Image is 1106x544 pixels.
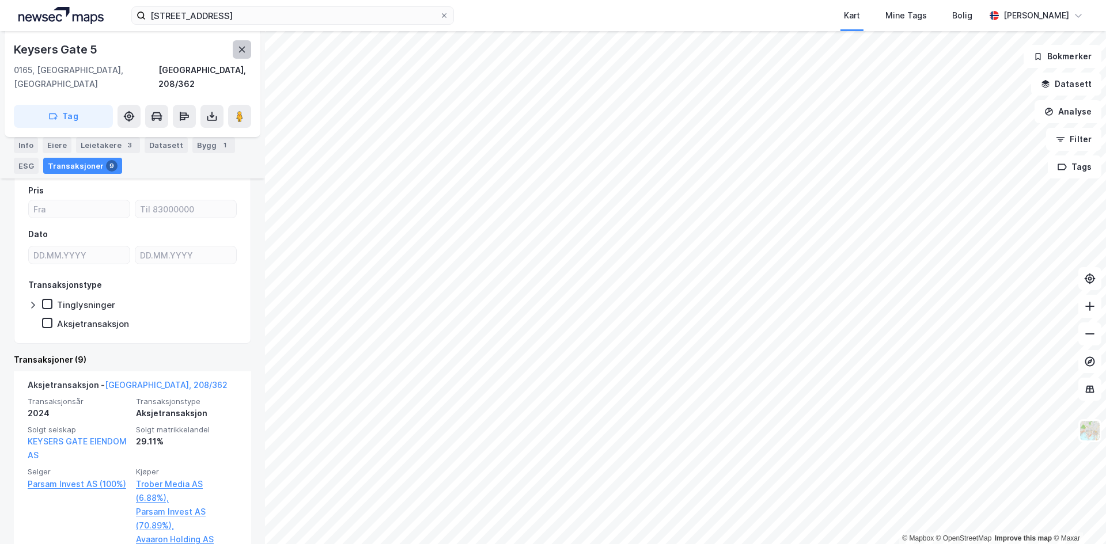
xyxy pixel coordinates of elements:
div: Transaksjoner (9) [14,353,251,367]
iframe: Chat Widget [1048,489,1106,544]
span: Selger [28,467,129,477]
div: Eiere [43,137,71,153]
a: OpenStreetMap [936,534,992,542]
div: 0165, [GEOGRAPHIC_DATA], [GEOGRAPHIC_DATA] [14,63,158,91]
div: Bygg [192,137,235,153]
a: Parsam Invest AS (70.89%), [136,505,237,532]
img: Z [1079,420,1101,442]
a: KEYSERS GATE EIENDOM AS [28,436,127,460]
div: Keysers Gate 5 [14,40,100,59]
div: 2024 [28,406,129,420]
input: DD.MM.YYYY [135,246,236,264]
div: [GEOGRAPHIC_DATA], 208/362 [158,63,251,91]
div: Leietakere [76,137,140,153]
div: Datasett [145,137,188,153]
a: Improve this map [995,534,1052,542]
span: Transaksjonstype [136,397,237,406]
div: Transaksjoner [43,158,122,174]
img: logo.a4113a55bc3d86da70a041830d287a7e.svg [18,7,104,24]
button: Datasett [1031,73,1101,96]
input: Til 83000000 [135,200,236,218]
div: Aksjetransaksjon - [28,378,228,397]
button: Filter [1046,128,1101,151]
div: 3 [124,139,135,151]
input: Fra [29,200,130,218]
button: Tag [14,105,113,128]
input: DD.MM.YYYY [29,246,130,264]
div: Bolig [952,9,972,22]
a: [GEOGRAPHIC_DATA], 208/362 [105,380,228,390]
span: Kjøper [136,467,237,477]
div: Tinglysninger [57,299,115,310]
div: Aksjetransaksjon [136,406,237,420]
button: Bokmerker [1024,45,1101,68]
div: [PERSON_NAME] [1003,9,1069,22]
div: ESG [14,158,39,174]
button: Analyse [1035,100,1101,123]
div: 29.11% [136,435,237,448]
input: Søk på adresse, matrikkel, gårdeiere, leietakere eller personer [146,7,440,24]
div: Kontrollprogram for chat [1048,489,1106,544]
a: Mapbox [902,534,934,542]
div: Dato [28,227,48,241]
span: Solgt matrikkelandel [136,425,237,435]
button: Tags [1048,155,1101,178]
span: Transaksjonsår [28,397,129,406]
div: Kart [844,9,860,22]
div: Info [14,137,38,153]
a: Trober Media AS (6.88%), [136,477,237,505]
a: Parsam Invest AS (100%) [28,477,129,491]
div: Transaksjonstype [28,278,102,292]
div: 9 [106,160,118,172]
div: 1 [219,139,230,151]
div: Aksjetransaksjon [57,318,129,329]
div: Mine Tags [885,9,927,22]
span: Solgt selskap [28,425,129,435]
div: Pris [28,184,44,197]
